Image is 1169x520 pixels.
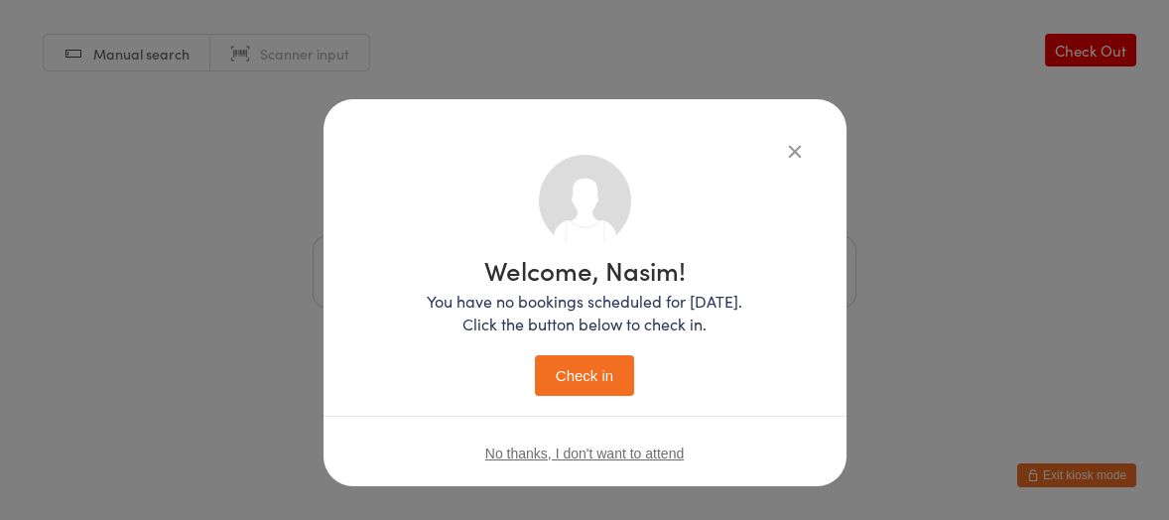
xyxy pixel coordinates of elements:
[485,446,684,461] button: No thanks, I don't want to attend
[427,257,742,283] h1: Welcome, Nasim!
[539,155,631,247] img: no_photo.png
[427,290,742,335] p: You have no bookings scheduled for [DATE]. Click the button below to check in.
[535,355,634,396] button: Check in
